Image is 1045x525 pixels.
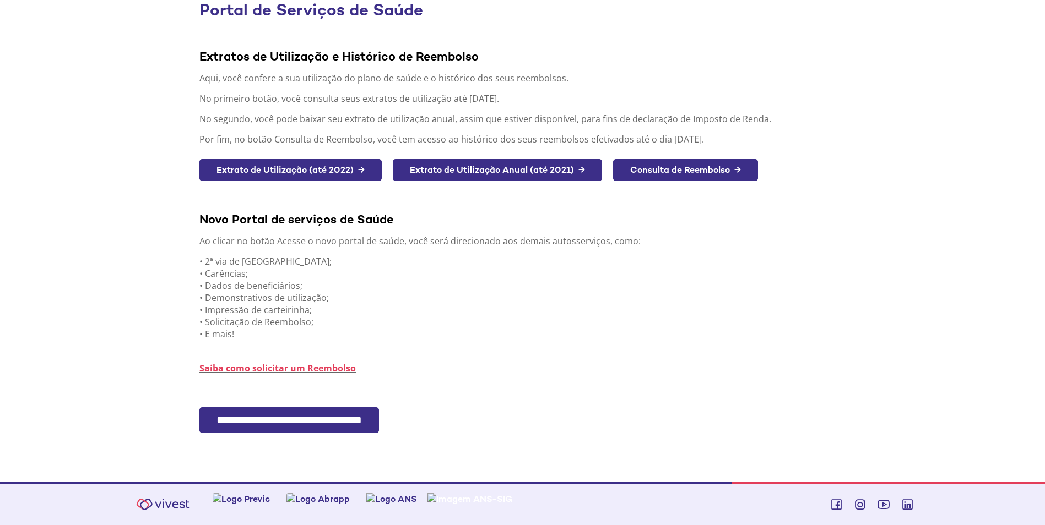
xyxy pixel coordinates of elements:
p: Por fim, no botão Consulta de Reembolso, você tem acesso ao histórico dos seus reembolsos efetiva... [199,133,854,145]
img: Logo ANS [366,493,417,505]
p: No primeiro botão, você consulta seus extratos de utilização até [DATE]. [199,92,854,105]
a: Consulta de Reembolso → [613,159,758,182]
a: Saiba como solicitar um Reembolso [199,362,356,374]
img: Logo Abrapp [286,493,350,505]
p: Aqui, você confere a sua utilização do plano de saúde e o histórico dos seus reembolsos. [199,72,854,84]
section: <span lang="pt-BR" dir="ltr">FacPlanPortlet - SSO Fácil</span> [199,407,854,461]
img: Imagem ANS-SIG [427,493,512,505]
a: Extrato de Utilização Anual (até 2021) → [393,159,602,182]
div: Extratos de Utilização e Histórico de Reembolso [199,48,854,64]
img: Vivest [130,492,196,517]
p: No segundo, você pode baixar seu extrato de utilização anual, assim que estiver disponível, para ... [199,113,854,125]
p: • 2ª via de [GEOGRAPHIC_DATA]; • Carências; • Dados de beneficiários; • Demonstrativos de utiliza... [199,255,854,340]
h1: Portal de Serviços de Saúde [199,1,854,19]
p: Ao clicar no botão Acesse o novo portal de saúde, você será direcionado aos demais autosserviços,... [199,235,854,247]
img: Logo Previc [213,493,270,505]
a: Extrato de Utilização (até 2022) → [199,159,382,182]
div: Novo Portal de serviços de Saúde [199,211,854,227]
